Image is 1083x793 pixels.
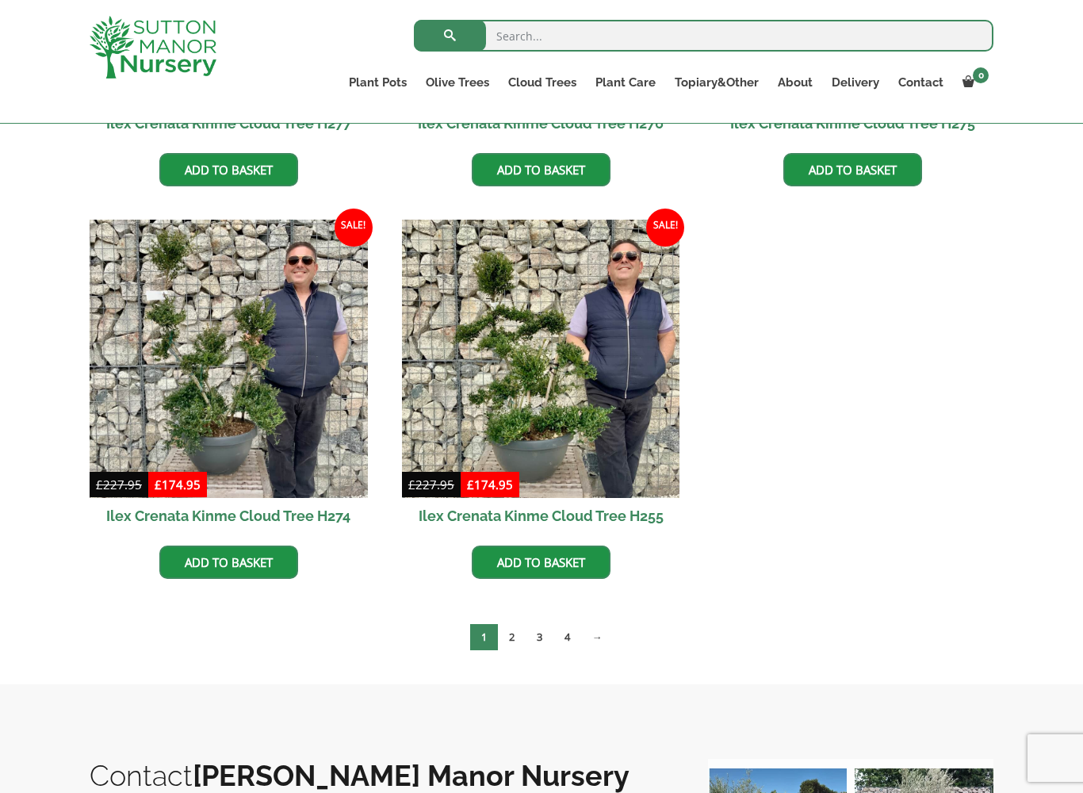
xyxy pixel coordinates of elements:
[499,71,586,94] a: Cloud Trees
[96,477,103,492] span: £
[526,624,553,650] a: Page 3
[467,477,513,492] bdi: 174.95
[155,477,201,492] bdi: 174.95
[470,624,498,650] span: Page 1
[498,624,526,650] a: Page 2
[339,71,416,94] a: Plant Pots
[155,477,162,492] span: £
[408,477,415,492] span: £
[90,498,368,534] h2: Ilex Crenata Kinme Cloud Tree H274
[586,71,665,94] a: Plant Care
[665,71,768,94] a: Topiary&Other
[414,20,993,52] input: Search...
[581,624,614,650] a: →
[783,153,922,186] a: Add to basket: “Ilex Crenata Kinme Cloud Tree H275”
[96,477,142,492] bdi: 227.95
[335,209,373,247] span: Sale!
[416,71,499,94] a: Olive Trees
[472,153,610,186] a: Add to basket: “Ilex Crenata Kinme Cloud Tree H276”
[402,220,680,534] a: Sale! Ilex Crenata Kinme Cloud Tree H255
[553,624,581,650] a: Page 4
[159,546,298,579] a: Add to basket: “Ilex Crenata Kinme Cloud Tree H274”
[90,16,216,79] img: logo
[472,546,610,579] a: Add to basket: “Ilex Crenata Kinme Cloud Tree H255”
[646,209,684,247] span: Sale!
[402,498,680,534] h2: Ilex Crenata Kinme Cloud Tree H255
[467,477,474,492] span: £
[402,220,680,498] img: Ilex Crenata Kinme Cloud Tree H255
[822,71,889,94] a: Delivery
[159,153,298,186] a: Add to basket: “Ilex Crenata Kinme Cloud Tree H277”
[90,220,368,498] img: Ilex Crenata Kinme Cloud Tree H274
[90,220,368,534] a: Sale! Ilex Crenata Kinme Cloud Tree H274
[90,623,993,657] nav: Product Pagination
[408,477,454,492] bdi: 227.95
[768,71,822,94] a: About
[889,71,953,94] a: Contact
[90,759,676,792] h2: Contact
[973,67,989,83] span: 0
[193,759,630,792] b: [PERSON_NAME] Manor Nursery
[953,71,993,94] a: 0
